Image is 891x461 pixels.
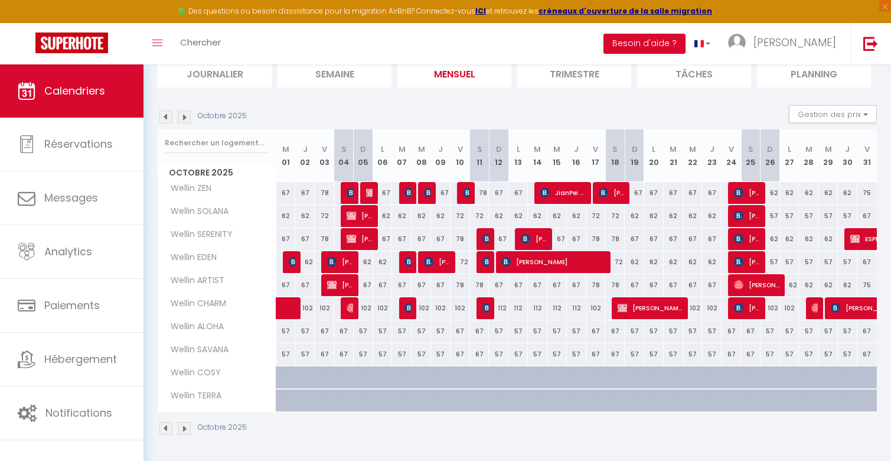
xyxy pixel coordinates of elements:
[664,251,683,273] div: 62
[431,129,451,182] th: 09
[780,205,799,227] div: 57
[373,297,393,319] div: 102
[373,205,393,227] div: 62
[451,274,470,296] div: 78
[354,343,373,365] div: 57
[404,251,411,273] span: [PERSON_NAME]
[605,129,625,182] th: 18
[612,144,618,155] abbr: S
[547,228,567,250] div: 67
[373,320,393,342] div: 57
[482,297,489,319] span: [PERSON_NAME]
[44,352,117,366] span: Hébergement
[553,144,560,155] abbr: M
[605,205,625,227] div: 72
[470,274,489,296] div: 78
[734,274,779,296] span: [PERSON_NAME]
[702,205,722,227] div: 62
[567,320,586,342] div: 57
[528,129,547,182] th: 14
[180,36,221,48] span: Chercher
[322,144,327,155] abbr: V
[683,228,703,250] div: 67
[567,205,586,227] div: 62
[508,182,528,204] div: 67
[501,251,605,273] span: [PERSON_NAME]
[818,251,838,273] div: 57
[360,144,366,155] abbr: D
[702,251,722,273] div: 62
[160,182,214,195] span: Wellin ZEN
[818,228,838,250] div: 62
[334,320,354,342] div: 67
[276,182,296,204] div: 67
[664,228,683,250] div: 67
[528,205,547,227] div: 62
[857,182,877,204] div: 75
[670,144,677,155] abbr: M
[354,297,373,319] div: 102
[780,320,799,342] div: 57
[780,274,799,296] div: 62
[508,274,528,296] div: 67
[538,6,712,16] a: créneaux d'ouverture de la salle migration
[811,297,818,319] span: [PERSON_NAME]
[276,129,296,182] th: 01
[838,129,857,182] th: 30
[734,297,760,319] span: [PERSON_NAME]
[547,320,567,342] div: 57
[392,274,412,296] div: 67
[438,144,443,155] abbr: J
[489,274,508,296] div: 67
[683,182,703,204] div: 67
[753,35,836,50] span: [PERSON_NAME]
[470,320,489,342] div: 67
[431,297,451,319] div: 102
[44,244,92,259] span: Analytics
[719,23,851,64] a: ... [PERSON_NAME]
[354,129,373,182] th: 05
[534,144,541,155] abbr: M
[625,274,644,296] div: 67
[392,320,412,342] div: 57
[644,320,664,342] div: 57
[625,251,644,273] div: 62
[683,129,703,182] th: 22
[625,129,644,182] th: 19
[160,343,231,356] span: Wellin SAVANA
[664,205,683,227] div: 62
[276,274,296,296] div: 67
[327,274,353,296] span: [PERSON_NAME]
[702,297,722,319] div: 102
[276,343,296,365] div: 57
[451,251,470,273] div: 72
[160,274,227,287] span: Wellin ARTIST
[805,144,812,155] abbr: M
[644,205,664,227] div: 62
[489,228,508,250] div: 67
[761,320,780,342] div: 57
[734,228,760,250] span: [PERSON_NAME]
[683,205,703,227] div: 62
[644,274,664,296] div: 67
[35,33,108,53] img: Super Booking
[470,343,489,365] div: 67
[373,228,393,250] div: 67
[818,320,838,342] div: 57
[451,129,470,182] th: 10
[528,320,547,342] div: 57
[508,297,528,319] div: 112
[9,5,45,40] button: Ouvrir le widget de chat LiveChat
[458,144,463,155] abbr: V
[347,228,373,250] span: [PERSON_NAME] St [PERSON_NAME]
[315,343,334,365] div: 67
[734,204,760,227] span: [PERSON_NAME]
[517,59,631,87] li: Trimestre
[702,274,722,296] div: 67
[644,182,664,204] div: 67
[160,205,231,218] span: Wellin SOLANA
[722,320,741,342] div: 67
[683,320,703,342] div: 57
[412,343,431,365] div: 57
